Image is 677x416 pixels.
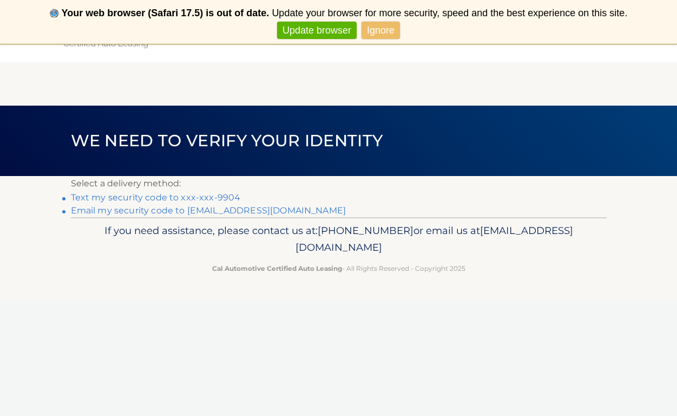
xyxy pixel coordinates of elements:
[71,176,607,191] p: Select a delivery method:
[212,264,342,272] strong: Cal Automotive Certified Auto Leasing
[361,22,400,40] a: Ignore
[71,192,241,203] a: Text my security code to xxx-xxx-9904
[318,224,413,237] span: [PHONE_NUMBER]
[277,22,357,40] a: Update browser
[71,205,346,216] a: Email my security code to [EMAIL_ADDRESS][DOMAIN_NAME]
[78,263,600,274] p: - All Rights Reserved - Copyright 2025
[272,8,627,18] span: Update your browser for more security, speed and the best experience on this site.
[62,8,270,18] b: Your web browser (Safari 17.5) is out of date.
[71,131,383,151] span: We need to verify your identity
[78,222,600,257] p: If you need assistance, please contact us at: or email us at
